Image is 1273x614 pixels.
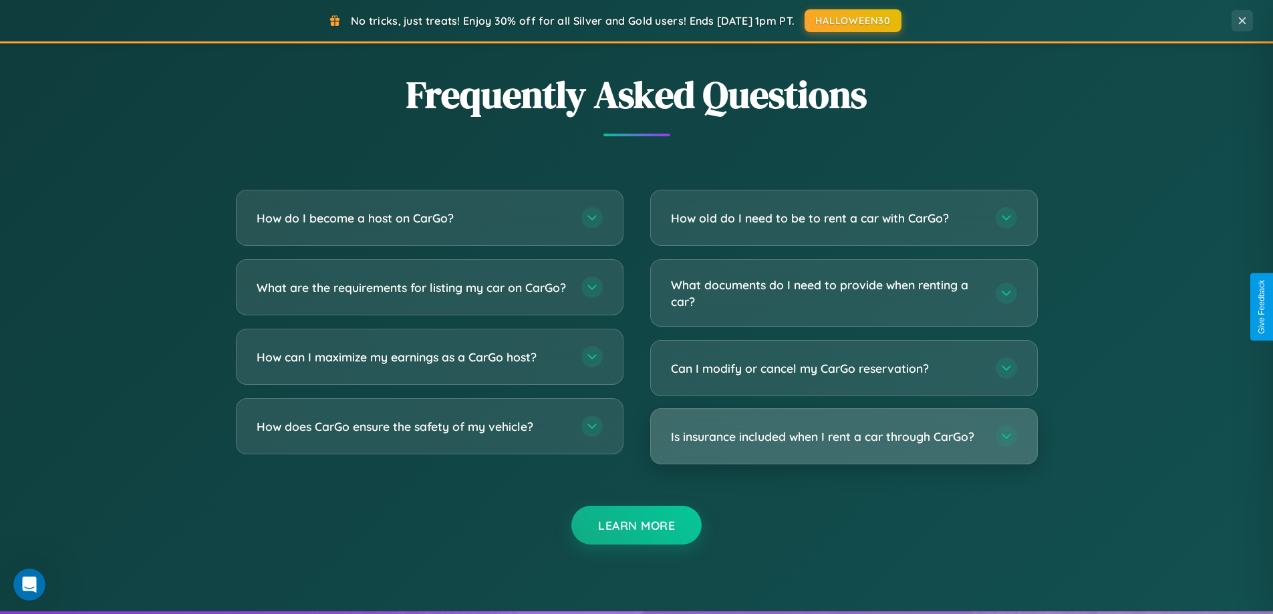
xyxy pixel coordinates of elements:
[805,9,901,32] button: HALLOWEEN30
[671,428,982,445] h3: Is insurance included when I rent a car through CarGo?
[257,279,568,296] h3: What are the requirements for listing my car on CarGo?
[236,69,1038,120] h2: Frequently Asked Questions
[257,210,568,226] h3: How do I become a host on CarGo?
[1257,280,1266,334] div: Give Feedback
[351,14,795,27] span: No tricks, just treats! Enjoy 30% off for all Silver and Gold users! Ends [DATE] 1pm PT.
[671,277,982,309] h3: What documents do I need to provide when renting a car?
[671,210,982,226] h3: How old do I need to be to rent a car with CarGo?
[571,506,702,545] button: Learn More
[257,418,568,435] h3: How does CarGo ensure the safety of my vehicle?
[671,360,982,377] h3: Can I modify or cancel my CarGo reservation?
[13,569,45,601] iframe: Intercom live chat
[257,349,568,365] h3: How can I maximize my earnings as a CarGo host?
